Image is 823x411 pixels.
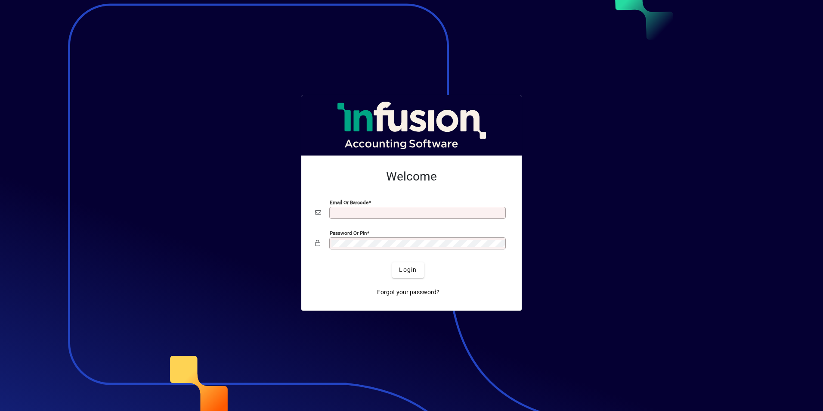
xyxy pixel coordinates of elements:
button: Login [392,262,424,278]
a: Forgot your password? [374,285,443,300]
mat-label: Email or Barcode [330,199,368,205]
h2: Welcome [315,169,508,184]
mat-label: Password or Pin [330,230,367,236]
span: Login [399,265,417,274]
span: Forgot your password? [377,288,439,297]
